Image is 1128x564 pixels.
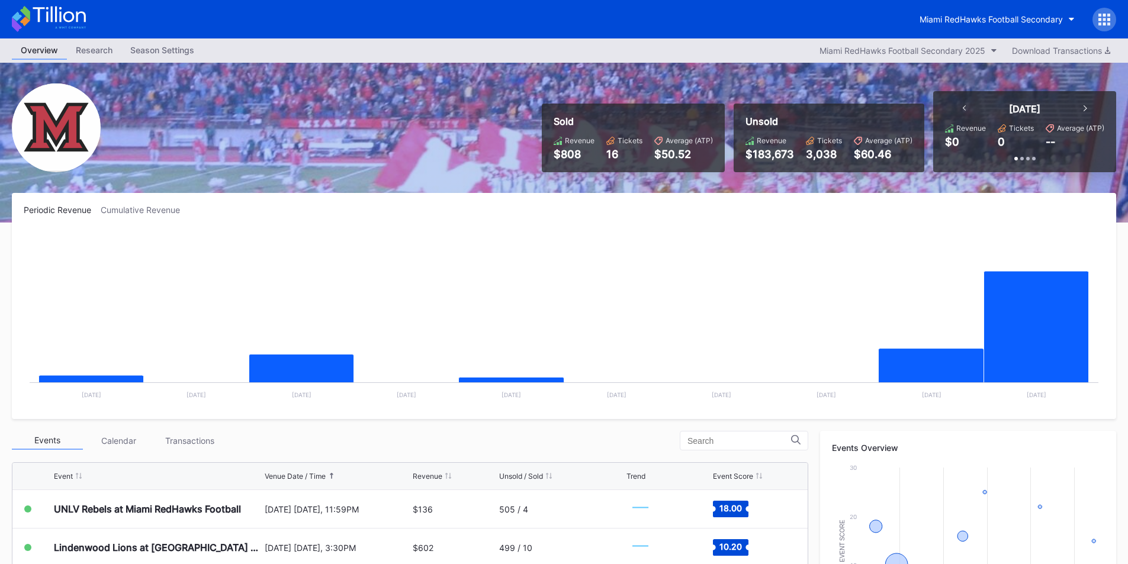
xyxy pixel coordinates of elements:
button: Miami RedHawks Football Secondary 2025 [814,43,1003,59]
div: Unsold / Sold [499,472,543,481]
div: 499 / 10 [499,543,532,553]
img: Miami_RedHawks_Football_Secondary.png [12,83,101,172]
text: 18.00 [719,503,742,513]
div: Event Score [713,472,753,481]
div: 16 [606,148,642,160]
div: $183,673 [745,148,794,160]
div: Tickets [1009,124,1034,133]
input: Search [687,436,791,446]
div: $136 [413,504,433,514]
div: $0 [945,136,959,148]
div: Events Overview [832,443,1104,453]
button: Download Transactions [1006,43,1116,59]
div: Sold [554,115,713,127]
div: Miami RedHawks Football Secondary 2025 [820,46,985,56]
text: [DATE] [817,391,836,398]
svg: Chart title [626,494,662,524]
a: Season Settings [121,41,203,60]
div: Events [12,431,83,450]
div: Unsold [745,115,912,127]
text: 20 [850,513,857,520]
div: $50.52 [654,148,713,160]
text: [DATE] [607,391,626,398]
div: Cumulative Revenue [101,205,189,215]
text: [DATE] [922,391,941,398]
text: [DATE] [397,391,416,398]
div: Tickets [618,136,642,145]
div: 0 [998,136,1005,148]
text: [DATE] [292,391,311,398]
div: $602 [413,543,433,553]
a: Overview [12,41,67,60]
div: Event [54,472,73,481]
div: Season Settings [121,41,203,59]
svg: Chart title [24,230,1104,407]
div: Average (ATP) [865,136,912,145]
div: Revenue [413,472,442,481]
div: Revenue [956,124,986,133]
div: Revenue [757,136,786,145]
div: [DATE] [DATE], 11:59PM [265,504,410,514]
text: [DATE] [712,391,731,398]
div: Download Transactions [1012,46,1110,56]
div: Tickets [817,136,842,145]
text: [DATE] [1027,391,1046,398]
div: Average (ATP) [666,136,713,145]
div: Revenue [565,136,594,145]
div: Periodic Revenue [24,205,101,215]
text: [DATE] [82,391,101,398]
svg: Chart title [626,533,662,562]
button: Miami RedHawks Football Secondary [911,8,1084,30]
div: $60.46 [854,148,912,160]
div: [DATE] [1009,103,1040,115]
text: Event Score [839,520,846,562]
div: Trend [626,472,645,481]
div: Miami RedHawks Football Secondary [920,14,1063,24]
a: Research [67,41,121,60]
div: Calendar [83,431,154,450]
text: 10.20 [719,542,742,552]
div: $808 [554,148,594,160]
div: UNLV Rebels at Miami RedHawks Football [54,503,241,515]
div: -- [1046,136,1055,148]
text: 30 [850,464,857,471]
text: [DATE] [187,391,206,398]
div: [DATE] [DATE], 3:30PM [265,543,410,553]
div: 3,038 [806,148,842,160]
text: [DATE] [502,391,521,398]
div: Venue Date / Time [265,472,326,481]
div: Lindenwood Lions at [GEOGRAPHIC_DATA] RedHawks Football [54,542,262,553]
div: 505 / 4 [499,504,528,514]
div: Transactions [154,431,225,450]
div: Research [67,41,121,59]
div: Average (ATP) [1057,124,1104,133]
